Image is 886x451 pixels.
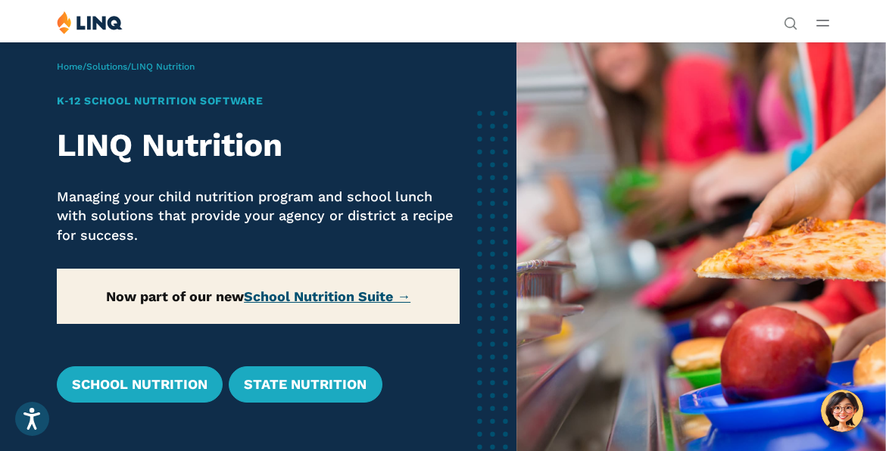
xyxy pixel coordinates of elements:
[57,93,460,109] h1: K‑12 School Nutrition Software
[57,61,83,72] a: Home
[57,126,282,163] strong: LINQ Nutrition
[106,288,410,304] strong: Now part of our new
[57,61,195,72] span: / /
[57,366,223,403] a: School Nutrition
[244,288,410,304] a: School Nutrition Suite →
[57,11,123,34] img: LINQ | K‑12 Software
[821,390,863,432] button: Hello, have a question? Let’s chat.
[57,187,460,245] p: Managing your child nutrition program and school lunch with solutions that provide your agency or...
[816,14,829,31] button: Open Main Menu
[784,11,797,29] nav: Utility Navigation
[784,15,797,29] button: Open Search Bar
[229,366,382,403] a: State Nutrition
[131,61,195,72] span: LINQ Nutrition
[86,61,127,72] a: Solutions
